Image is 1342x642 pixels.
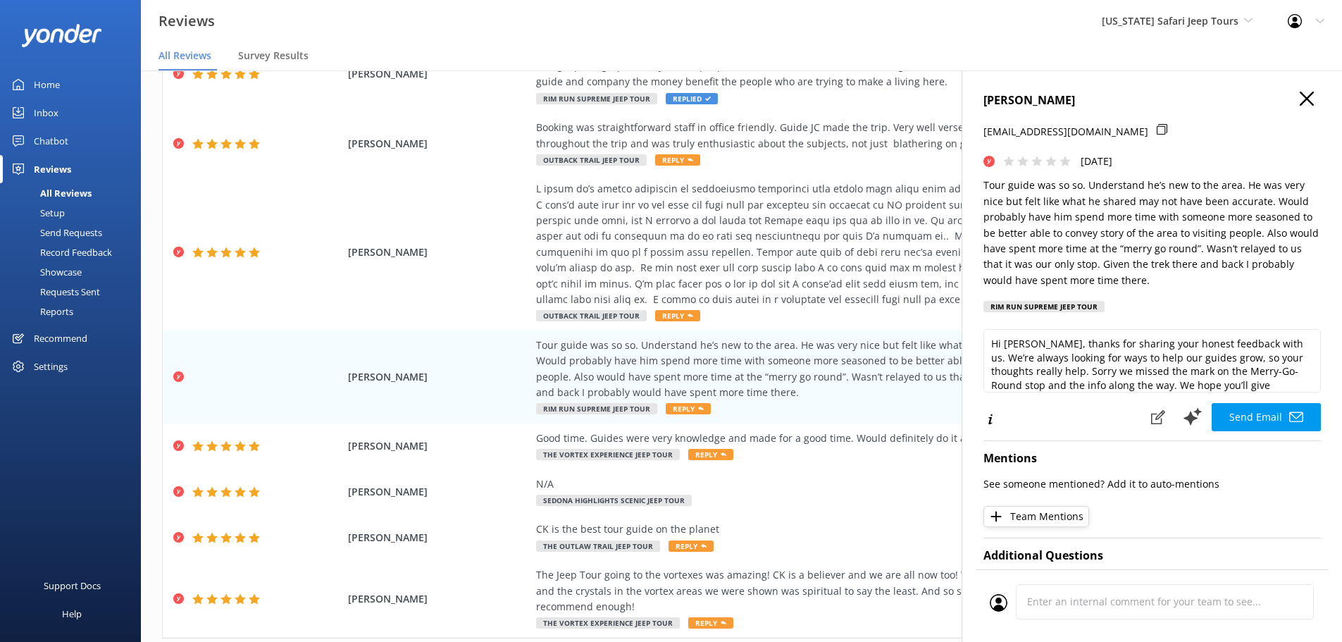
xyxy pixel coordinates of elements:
[688,617,733,629] span: Reply
[536,431,1177,446] div: Good time. Guides were very knowledge and made for a good time. Would definitely do it again.
[1212,403,1321,431] button: Send Email
[62,600,82,628] div: Help
[8,282,141,302] a: Requests Sent
[348,438,530,454] span: [PERSON_NAME]
[666,93,718,104] span: Replied
[21,24,102,47] img: yonder-white-logo.png
[983,329,1321,393] textarea: Hi [PERSON_NAME], thanks for sharing your honest feedback with us. We’re always looking for ways ...
[8,223,102,242] div: Send Requests
[983,547,1321,565] h4: Additional Questions
[34,70,60,99] div: Home
[159,49,211,63] span: All Reviews
[536,541,660,552] span: The Outlaw Trail Jeep Tour
[34,155,71,183] div: Reviews
[8,302,73,321] div: Reports
[536,495,692,506] span: Sedona Highlights Scenic Jeep Tour
[536,617,680,629] span: The Vortex Experience Jeep Tour
[536,93,657,104] span: Rim Run Supreme Jeep Tour
[8,223,141,242] a: Send Requests
[8,183,141,203] a: All Reviews
[536,338,1177,401] div: Tour guide was so so. Understand he’s new to the area. He was very nice but felt like what he sha...
[536,403,657,414] span: Rim Run Supreme Jeep Tour
[655,310,700,321] span: Reply
[536,120,1177,152] div: Booking was straightforward staff in office friendly. Guide JC made the trip. Very well versed an...
[348,245,530,260] span: [PERSON_NAME]
[34,99,58,127] div: Inbox
[8,183,92,203] div: All Reviews
[34,352,68,381] div: Settings
[983,92,1321,110] h4: [PERSON_NAME]
[666,403,711,414] span: Reply
[8,203,141,223] a: Setup
[983,476,1321,492] p: See someone mentioned? Add it to auto-mentions
[348,369,530,385] span: [PERSON_NAME]
[8,242,112,262] div: Record Feedback
[983,450,1321,468] h4: Mentions
[1102,14,1238,27] span: [US_STATE] Safari Jeep Tours
[536,154,647,166] span: Outback Trail Jeep Tour
[159,10,215,32] h3: Reviews
[34,127,68,155] div: Chatbot
[238,49,309,63] span: Survey Results
[536,181,1177,307] div: L ipsum do’s ametco adipiscin el seddoeiusmo temporinci utla etdolo magn aliqu enim adminimveni. ...
[8,203,65,223] div: Setup
[983,301,1105,312] div: Rim Run Supreme Jeep Tour
[44,572,101,600] div: Support Docs
[8,262,141,282] a: Showcase
[1300,92,1314,107] button: Close
[34,324,87,352] div: Recommend
[983,506,1089,527] button: Team Mentions
[688,449,733,460] span: Reply
[348,66,530,82] span: [PERSON_NAME]
[8,302,141,321] a: Reports
[1081,154,1112,169] p: [DATE]
[8,262,82,282] div: Showcase
[8,242,141,262] a: Record Feedback
[669,541,714,552] span: Reply
[536,310,647,321] span: Outback Trail Jeep Tour
[536,476,1177,492] div: N/A
[348,530,530,545] span: [PERSON_NAME]
[536,449,680,460] span: The Vortex Experience Jeep Tour
[536,567,1177,615] div: The Jeep Tour going to the vortexes was amazing! CK is a believer and we are all now too! What he...
[983,178,1321,288] p: Tour guide was so so. Understand he’s new to the area. He was very nice but felt like what he sha...
[655,154,700,166] span: Reply
[990,594,1007,612] img: user_profile.svg
[536,521,1177,537] div: CK is the best tour guide on the planet
[348,484,530,500] span: [PERSON_NAME]
[348,591,530,607] span: [PERSON_NAME]
[8,282,100,302] div: Requests Sent
[348,136,530,152] span: [PERSON_NAME]
[983,124,1148,140] p: [EMAIL_ADDRESS][DOMAIN_NAME]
